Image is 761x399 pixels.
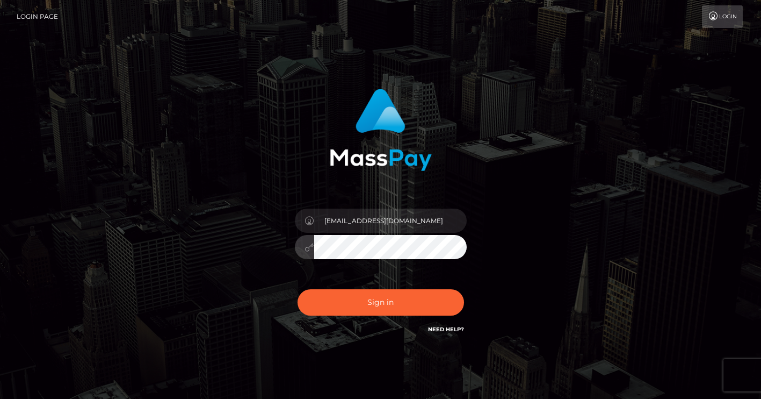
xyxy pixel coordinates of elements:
[428,326,464,333] a: Need Help?
[330,89,432,171] img: MassPay Login
[314,209,467,233] input: Username...
[702,5,743,28] a: Login
[298,289,464,316] button: Sign in
[17,5,58,28] a: Login Page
